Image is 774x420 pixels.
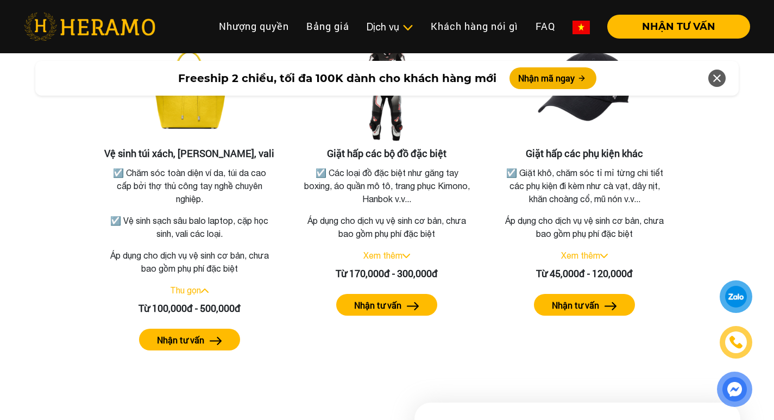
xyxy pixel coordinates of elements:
label: Nhận tư vấn [552,299,599,312]
button: Nhận tư vấn [534,294,635,316]
div: Từ 170,000đ - 300,000đ [301,266,474,281]
button: NHẬN TƯ VẤN [607,15,750,39]
img: vn-flag.png [572,21,590,34]
img: arrow_down.svg [600,254,608,258]
button: Nhận mã ngay [509,67,596,89]
a: NHẬN TƯ VẤN [599,22,750,32]
div: Dịch vụ [367,20,413,34]
img: arrow [210,337,222,345]
p: Áp dụng cho dịch vụ vệ sinh cơ bản, chưa bao gồm phụ phí đặc biệt [103,249,276,275]
div: Từ 45,000đ - 120,000đ [498,266,671,281]
img: subToggleIcon [402,22,413,33]
img: arrow [407,302,419,310]
h3: Giặt hấp các bộ đồ đặc biệt [301,148,474,160]
label: Nhận tư vấn [157,334,204,347]
a: Khách hàng nói gì [422,15,527,38]
a: Bảng giá [298,15,358,38]
img: heramo-logo.png [24,12,155,41]
button: Nhận tư vấn [336,294,437,316]
p: ☑️ Giặt khô, chăm sóc tỉ mỉ từng chi tiết các phụ kiện đi kèm như cà vạt, dây nịt, khăn choàng cổ... [500,166,669,205]
a: Thu gọn [170,285,201,295]
span: Freeship 2 chiều, tối đa 100K dành cho khách hàng mới [178,70,496,86]
button: Nhận tư vấn [139,329,240,350]
a: FAQ [527,15,564,38]
p: Áp dụng cho dịch vụ vệ sinh cơ bản, chưa bao gồm phụ phí đặc biệt [301,214,474,240]
img: arrow [605,302,617,310]
a: Xem thêm [363,250,402,260]
h3: Vệ sinh túi xách, [PERSON_NAME], vali [103,148,276,160]
img: phone-icon [730,336,742,348]
p: ☑️ Chăm sóc toàn diện ví da, túi da cao cấp bởi thợ thủ công tay nghề chuyên nghiệp. [105,166,274,205]
a: phone-icon [721,328,751,357]
div: Từ 100,000đ - 500,000đ [103,301,276,316]
a: Nhượng quyền [210,15,298,38]
a: Nhận tư vấn arrow [301,294,474,316]
a: Nhận tư vấn arrow [498,294,671,316]
h3: Giặt hấp các phụ kiện khác [498,148,671,160]
img: arrow_up.svg [201,289,209,293]
p: ☑️ Các loại đồ đặc biệt như găng tay boxing, áo quần mô tô, trang phục Kimono, Hanbok v.v... [303,166,471,205]
p: Áp dụng cho dịch vụ vệ sinh cơ bản, chưa bao gồm phụ phí đặc biệt [498,214,671,240]
a: Xem thêm [561,250,600,260]
p: ☑️ Vệ sinh sạch sâu balo laptop, cặp học sinh, vali các loại. [105,214,274,240]
a: Nhận tư vấn arrow [103,329,276,350]
label: Nhận tư vấn [354,299,401,312]
img: arrow_down.svg [402,254,410,258]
